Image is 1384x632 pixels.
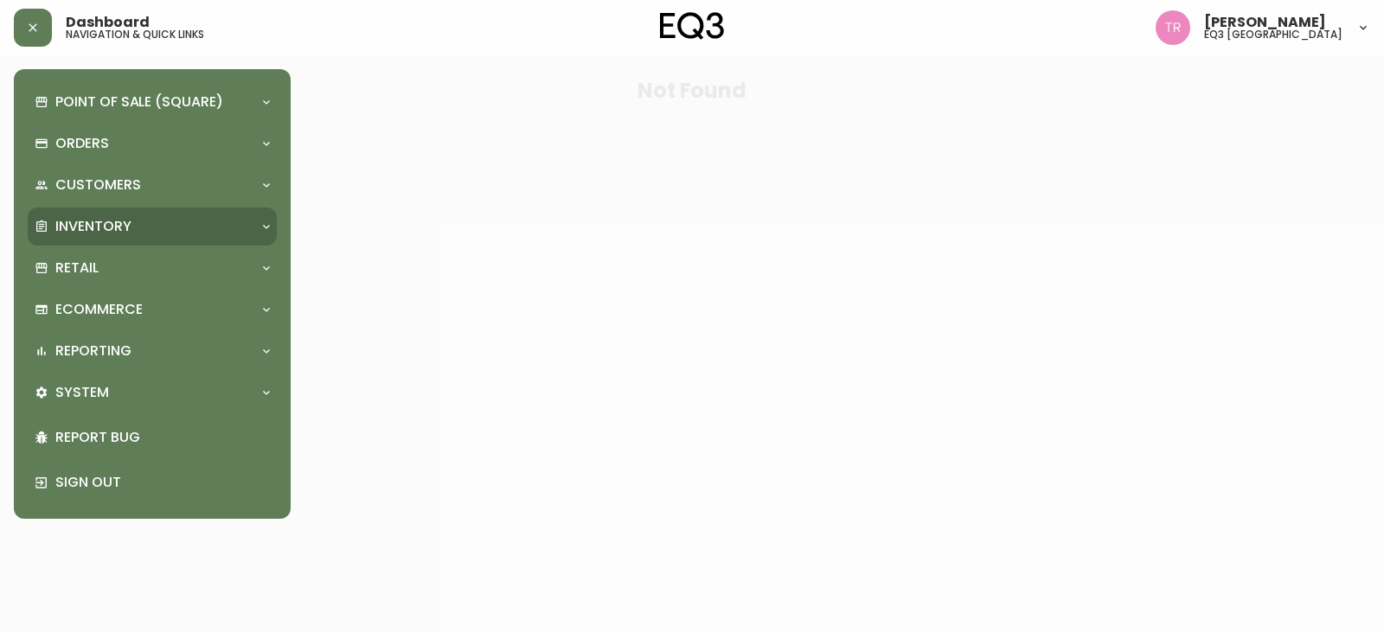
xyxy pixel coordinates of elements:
[55,176,141,195] p: Customers
[28,373,277,412] div: System
[660,12,724,40] img: logo
[66,29,204,40] h5: navigation & quick links
[28,207,277,246] div: Inventory
[55,300,143,319] p: Ecommerce
[55,342,131,361] p: Reporting
[28,290,277,329] div: Ecommerce
[28,460,277,505] div: Sign Out
[28,415,277,460] div: Report Bug
[28,83,277,121] div: Point of Sale (Square)
[28,124,277,163] div: Orders
[1204,29,1342,40] h5: eq3 [GEOGRAPHIC_DATA]
[55,217,131,236] p: Inventory
[28,249,277,287] div: Retail
[1204,16,1326,29] span: [PERSON_NAME]
[28,166,277,204] div: Customers
[55,259,99,278] p: Retail
[1156,10,1190,45] img: 214b9049a7c64896e5c13e8f38ff7a87
[28,332,277,370] div: Reporting
[55,93,223,112] p: Point of Sale (Square)
[55,428,270,447] p: Report Bug
[55,383,109,402] p: System
[55,473,270,492] p: Sign Out
[55,134,109,153] p: Orders
[66,16,150,29] span: Dashboard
